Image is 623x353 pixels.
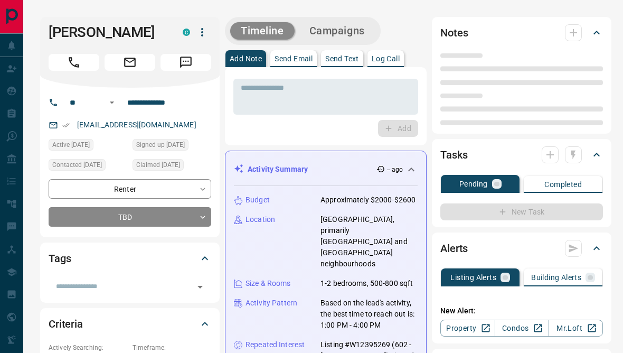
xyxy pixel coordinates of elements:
[136,140,185,150] span: Signed up [DATE]
[440,236,603,261] div: Alerts
[52,140,90,150] span: Active [DATE]
[49,54,99,71] span: Call
[49,24,167,41] h1: [PERSON_NAME]
[106,96,118,109] button: Open
[320,194,416,206] p: Approximately $2000-$2600
[246,339,305,350] p: Repeated Interest
[549,320,603,337] a: Mr.Loft
[105,54,155,71] span: Email
[372,55,400,62] p: Log Call
[136,160,180,170] span: Claimed [DATE]
[275,55,313,62] p: Send Email
[325,55,359,62] p: Send Text
[49,207,211,227] div: TBD
[49,343,127,352] p: Actively Searching:
[440,20,603,45] div: Notes
[246,194,270,206] p: Budget
[49,315,83,332] h2: Criteria
[77,120,196,129] a: [EMAIL_ADDRESS][DOMAIN_NAME]
[495,320,549,337] a: Condos
[52,160,102,170] span: Contacted [DATE]
[299,22,375,40] button: Campaigns
[246,298,297,309] p: Activity Pattern
[133,343,211,352] p: Timeframe:
[440,24,468,41] h2: Notes
[133,159,211,174] div: Fri Sep 05 2025
[133,139,211,154] div: Fri Sep 05 2025
[459,180,488,188] p: Pending
[49,311,211,337] div: Criteria
[49,159,127,174] div: Sun Sep 14 2025
[183,29,190,36] div: condos.ca
[246,278,291,289] p: Size & Rooms
[161,54,211,71] span: Message
[387,165,403,174] p: -- ago
[440,240,468,257] h2: Alerts
[440,305,603,317] p: New Alert:
[531,274,581,281] p: Building Alerts
[248,164,308,175] p: Activity Summary
[230,55,262,62] p: Add Note
[246,214,275,225] p: Location
[320,278,413,289] p: 1-2 bedrooms, 500-800 sqft
[49,139,127,154] div: Thu Sep 11 2025
[234,160,418,179] div: Activity Summary-- ago
[62,122,70,129] svg: Email Verified
[49,246,211,271] div: Tags
[440,142,603,168] div: Tasks
[450,274,496,281] p: Listing Alerts
[440,146,467,163] h2: Tasks
[49,179,211,199] div: Renter
[230,22,295,40] button: Timeline
[49,250,71,267] h2: Tags
[440,320,495,337] a: Property
[193,280,207,294] button: Open
[544,181,582,188] p: Completed
[320,214,418,270] p: [GEOGRAPHIC_DATA], primarily [GEOGRAPHIC_DATA] and [GEOGRAPHIC_DATA] neighbourhoods
[320,298,418,331] p: Based on the lead's activity, the best time to reach out is: 1:00 PM - 4:00 PM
